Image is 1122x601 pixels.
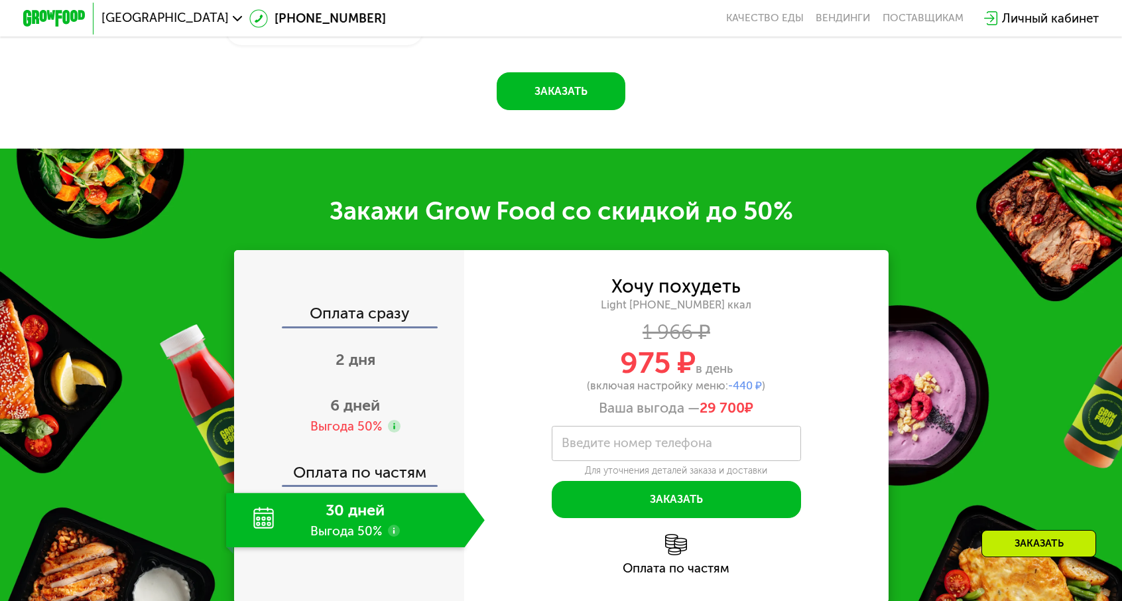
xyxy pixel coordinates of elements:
[464,298,888,312] div: Light [PHONE_NUMBER] ккал
[611,278,741,295] div: Хочу похудеть
[552,465,801,477] div: Для уточнения деталей заказа и доставки
[696,361,733,376] span: в день
[728,379,762,392] span: -440 ₽
[497,72,626,109] button: Заказать
[464,324,888,341] div: 1 966 ₽
[700,399,753,417] span: ₽
[464,563,888,575] div: Оплата по частям
[101,12,229,25] span: [GEOGRAPHIC_DATA]
[235,306,464,326] div: Оплата сразу
[883,12,964,25] div: поставщикам
[726,12,804,25] a: Качество еды
[981,530,1096,557] div: Заказать
[562,439,712,448] label: Введите номер телефона
[464,381,888,391] div: (включая настройку меню: )
[464,399,888,417] div: Ваша выгода —
[620,345,696,381] span: 975 ₽
[336,350,375,369] span: 2 дня
[665,534,687,556] img: l6xcnZfty9opOoJh.png
[700,399,745,416] span: 29 700
[552,481,801,518] button: Заказать
[330,396,380,415] span: 6 дней
[235,449,464,485] div: Оплата по частям
[249,9,386,28] a: [PHONE_NUMBER]
[816,12,870,25] a: Вендинги
[310,418,382,435] div: Выгода 50%
[1002,9,1099,28] div: Личный кабинет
